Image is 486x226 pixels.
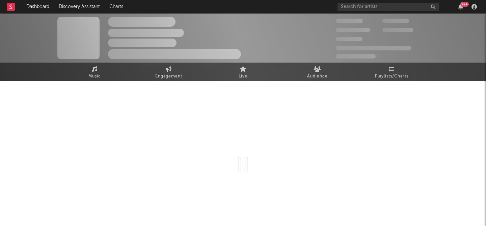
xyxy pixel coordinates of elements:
[375,72,408,81] span: Playlists/Charts
[206,63,280,81] a: Live
[57,63,132,81] a: Music
[460,2,469,7] div: 99 +
[382,28,413,32] span: 1,000,000
[307,72,328,81] span: Audience
[88,72,101,81] span: Music
[458,4,463,9] button: 99+
[336,19,363,23] span: 300,000
[132,63,206,81] a: Engagement
[336,54,376,59] span: Jump Score: 85.0
[337,3,439,11] input: Search for artists
[336,28,370,32] span: 50,000,000
[239,72,247,81] span: Live
[336,37,362,41] span: 100,000
[382,19,409,23] span: 100,000
[354,63,429,81] a: Playlists/Charts
[155,72,182,81] span: Engagement
[336,46,411,50] span: 50,000,000 Monthly Listeners
[280,63,354,81] a: Audience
